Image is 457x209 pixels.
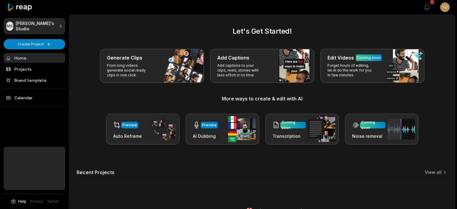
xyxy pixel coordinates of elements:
[16,21,56,32] p: [PERSON_NAME]'s Studio
[4,39,65,49] button: Create Project
[425,169,442,175] a: View all
[47,199,59,204] a: Terms
[30,199,43,204] a: Privacy
[4,93,65,103] a: Calendar
[77,26,448,37] h2: Let's Get Started!
[113,133,142,139] h3: Auto Reframe
[4,64,65,74] a: Projects
[328,54,354,61] h3: Edit Videos
[77,95,448,102] h3: More ways to create & edit with AI
[148,118,176,141] img: auto_reframe.png
[77,169,114,175] h2: Recent Projects
[107,63,154,78] p: From long videos generate social ready clips in one click.
[352,133,385,139] h3: Noise removal
[282,120,305,131] div: Coming soon
[357,55,381,60] div: Coming soon
[217,63,264,78] p: Add captions to your clips, reels, stories with less effort in no time.
[273,133,306,139] h3: Transcription
[4,75,65,85] a: Brand template
[387,119,415,140] img: noise_removal.png
[328,63,374,78] p: Forget hours of editing, let AI do the work for you in few minutes.
[107,54,142,61] h3: Generate Clips
[308,116,335,142] img: transcription.png
[11,199,26,204] button: Help
[361,120,384,131] div: Coming soon
[122,122,137,128] div: Preview
[228,116,256,142] img: ai_dubbing.png
[193,133,218,139] h3: AI Dubbing
[217,54,249,61] h3: Add Captions
[4,53,65,63] a: Home
[202,122,217,128] div: Preview
[18,199,26,204] span: Help
[6,22,13,31] div: MS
